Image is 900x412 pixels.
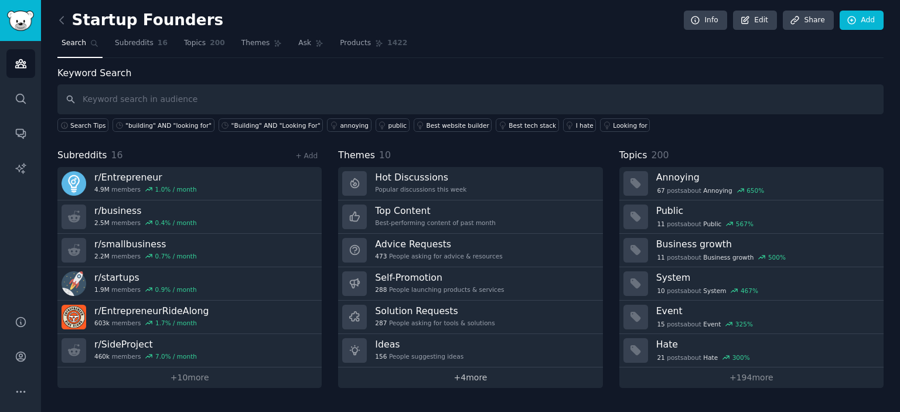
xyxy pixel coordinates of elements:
[656,319,754,329] div: post s about
[125,121,212,130] div: "building" AND "looking for"
[732,353,750,362] div: 300 %
[656,185,765,196] div: post s about
[57,234,322,267] a: r/smallbusiness2.2Mmembers0.7% / month
[94,352,197,360] div: members
[94,185,110,193] span: 4.9M
[94,171,197,183] h3: r/ Entrepreneur
[375,205,496,217] h3: Top Content
[375,319,495,327] div: People asking for tools & solutions
[703,220,721,228] span: Public
[94,205,197,217] h3: r/ business
[94,285,110,294] span: 1.9M
[657,186,664,195] span: 67
[619,148,647,163] span: Topics
[94,219,110,227] span: 2.5M
[619,234,884,267] a: Business growth11postsaboutBusiness growth500%
[657,253,664,261] span: 11
[375,285,504,294] div: People launching products & services
[155,219,197,227] div: 0.4 % / month
[94,305,209,317] h3: r/ EntrepreneurRideAlong
[62,38,86,49] span: Search
[294,34,328,58] a: Ask
[57,267,322,301] a: r/startups1.9Mmembers0.9% / month
[600,118,650,132] a: Looking for
[746,186,764,195] div: 650 %
[656,171,875,183] h3: Annoying
[656,238,875,250] h3: Business growth
[657,287,664,295] span: 10
[375,171,466,183] h3: Hot Discussions
[155,285,197,294] div: 0.9 % / month
[94,219,197,227] div: members
[94,238,197,250] h3: r/ smallbusiness
[7,11,34,31] img: GummySearch logo
[57,118,108,132] button: Search Tips
[703,353,718,362] span: Hate
[375,185,466,193] div: Popular discussions this week
[219,118,323,132] a: "Building" AND "Looking For"
[57,334,322,367] a: r/SideProject460kmembers7.0% / month
[619,267,884,301] a: System10postsaboutSystem467%
[336,34,411,58] a: Products1422
[57,167,322,200] a: r/Entrepreneur4.9Mmembers1.0% / month
[735,320,753,328] div: 325 %
[57,367,322,388] a: +10more
[155,319,197,327] div: 1.7 % / month
[375,219,496,227] div: Best-performing content of past month
[375,352,463,360] div: People suggesting ideas
[703,320,721,328] span: Event
[656,271,875,284] h3: System
[427,121,489,130] div: Best website builder
[656,305,875,317] h3: Event
[338,267,602,301] a: Self-Promotion288People launching products & services
[375,252,387,260] span: 473
[375,285,387,294] span: 288
[840,11,884,30] a: Add
[340,121,369,130] div: annoying
[657,220,664,228] span: 11
[375,338,463,350] h3: Ideas
[338,148,375,163] span: Themes
[155,252,197,260] div: 0.7 % / month
[656,352,751,363] div: post s about
[62,305,86,329] img: EntrepreneurRideAlong
[414,118,492,132] a: Best website builder
[57,200,322,234] a: r/business2.5Mmembers0.4% / month
[576,121,594,130] div: I hate
[338,234,602,267] a: Advice Requests473People asking for advice & resources
[57,67,131,79] label: Keyword Search
[338,200,602,234] a: Top ContentBest-performing content of past month
[338,301,602,334] a: Solution Requests287People asking for tools & solutions
[656,338,875,350] h3: Hate
[684,11,727,30] a: Info
[741,287,758,295] div: 467 %
[619,167,884,200] a: Annoying67postsaboutAnnoying650%
[57,34,103,58] a: Search
[703,287,726,295] span: System
[379,149,391,161] span: 10
[62,271,86,296] img: startups
[619,334,884,367] a: Hate21postsaboutHate300%
[375,271,504,284] h3: Self-Promotion
[158,38,168,49] span: 16
[241,38,270,49] span: Themes
[112,118,214,132] a: "building" AND "looking for"
[94,285,197,294] div: members
[613,121,647,130] div: Looking for
[387,38,407,49] span: 1422
[62,171,86,196] img: Entrepreneur
[376,118,410,132] a: public
[94,352,110,360] span: 460k
[57,11,223,30] h2: Startup Founders
[338,167,602,200] a: Hot DiscussionsPopular discussions this week
[656,205,875,217] h3: Public
[94,319,209,327] div: members
[656,285,759,296] div: post s about
[180,34,229,58] a: Topics200
[703,186,732,195] span: Annoying
[736,220,754,228] div: 567 %
[340,38,371,49] span: Products
[94,185,197,193] div: members
[768,253,786,261] div: 500 %
[509,121,556,130] div: Best tech stack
